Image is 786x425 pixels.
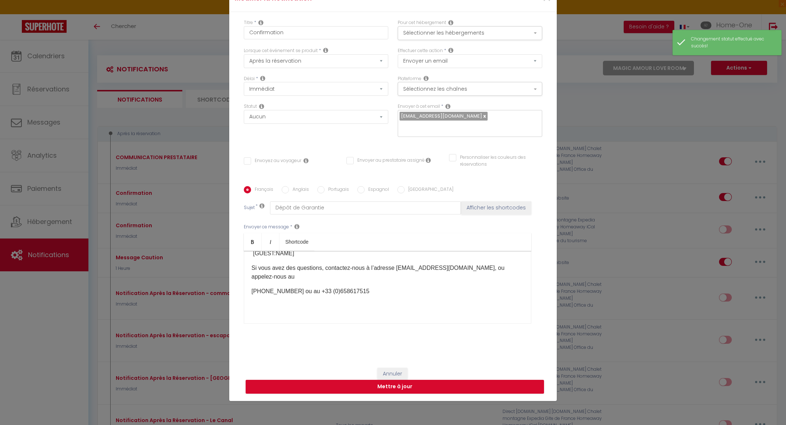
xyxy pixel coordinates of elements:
label: Anglais [289,186,309,194]
label: Lorsque cet événement se produit [244,47,318,54]
i: This Rental [448,20,453,25]
i: Envoyer au voyageur [303,158,309,164]
div: ​ [244,251,531,324]
p: ​ [GUEST:NAME] [251,249,524,258]
label: Français [251,186,273,194]
i: Action Channel [424,75,429,81]
i: Title [258,20,263,25]
a: Italic [262,233,279,251]
i: Subject [259,203,265,209]
i: Envoyer au prestataire si il est assigné [426,157,431,163]
label: Sujet [244,204,255,212]
label: Statut [244,103,257,110]
div: Changement statut effectué avec succés! [691,36,774,50]
label: Titre [244,19,253,26]
button: Mettre à jour [246,380,544,394]
a: Shortcode [279,233,314,251]
p: [PHONE_NUMBER]​ ou au +33 (0)​658617515 [251,287,524,296]
label: Pour cet hébergement [398,19,446,26]
label: Envoyer à cet email [398,103,440,110]
i: Action Type [448,47,453,53]
label: Espagnol [365,186,389,194]
button: Annuler [377,368,408,380]
label: Effectuer cette action [398,47,443,54]
i: Recipient [445,103,450,109]
a: Bold [244,233,262,251]
i: Action Time [260,75,265,81]
i: Event Occur [323,47,328,53]
label: [GEOGRAPHIC_DATA] [405,186,453,194]
p: ​ [251,302,524,319]
i: Message [294,224,299,229]
p: Si vous avez des questions, contactez-nous à l’adresse [EMAIL_ADDRESS][DOMAIN_NAME], ou appelez-n... [251,264,524,281]
label: Délai [244,75,255,82]
button: Afficher les shortcodes [461,201,531,215]
label: Plateforme [398,75,421,82]
label: Envoyer ce message [244,224,289,231]
button: Sélectionner les hébergements [398,26,542,40]
i: Booking status [259,103,264,109]
span: [EMAIL_ADDRESS][DOMAIN_NAME] [401,113,482,119]
label: Portugais [325,186,349,194]
button: Sélectionnez les chaînes [398,82,542,96]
